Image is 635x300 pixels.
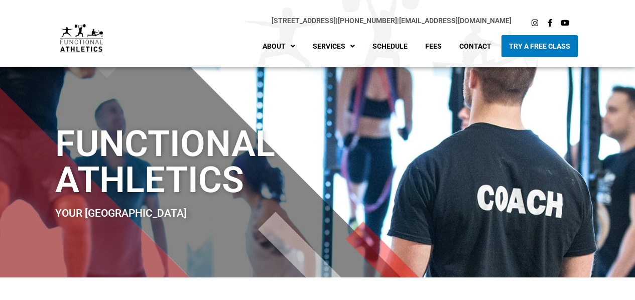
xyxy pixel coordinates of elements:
a: [EMAIL_ADDRESS][DOMAIN_NAME] [399,17,512,25]
p: | [123,15,512,27]
a: Services [305,35,362,57]
h1: Functional Athletics [55,126,366,198]
a: Fees [418,35,449,57]
a: [PHONE_NUMBER] [338,17,397,25]
img: default-logo [60,24,103,53]
a: Try A Free Class [501,35,578,57]
a: Schedule [365,35,415,57]
a: Contact [452,35,499,57]
a: About [255,35,303,57]
h2: Your [GEOGRAPHIC_DATA] [55,208,366,219]
span: | [272,17,338,25]
a: [STREET_ADDRESS] [272,17,336,25]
